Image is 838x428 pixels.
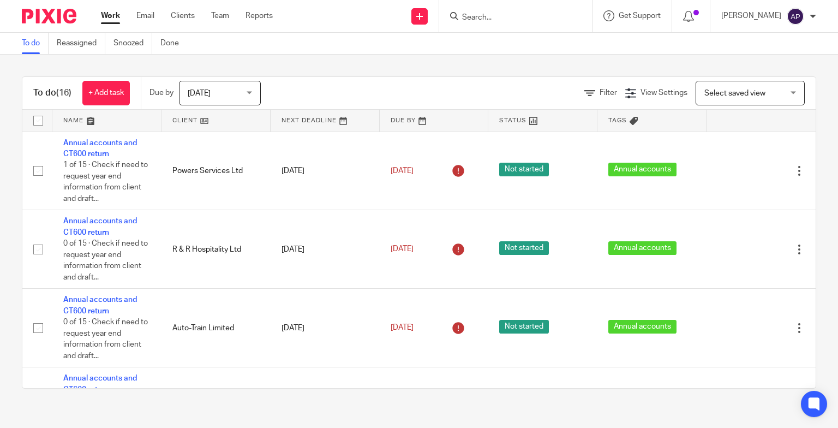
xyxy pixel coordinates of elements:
[271,132,380,210] td: [DATE]
[56,88,71,97] span: (16)
[271,210,380,289] td: [DATE]
[113,33,152,54] a: Snoozed
[63,161,148,203] span: 1 of 15 · Check if need to request year end information from client and draft...
[149,87,173,98] p: Due by
[391,167,414,175] span: [DATE]
[619,12,661,20] span: Get Support
[171,10,195,21] a: Clients
[787,8,804,25] img: svg%3E
[188,90,211,97] span: [DATE]
[499,241,549,255] span: Not started
[101,10,120,21] a: Work
[63,374,137,393] a: Annual accounts and CT600 return
[721,10,781,21] p: [PERSON_NAME]
[271,289,380,367] td: [DATE]
[63,139,137,158] a: Annual accounts and CT600 return
[161,210,271,289] td: R & R Hospitality Ltd
[499,163,549,176] span: Not started
[246,10,273,21] a: Reports
[391,246,414,253] span: [DATE]
[22,33,49,54] a: To do
[608,117,627,123] span: Tags
[161,132,271,210] td: Powers Services Ltd
[63,296,137,314] a: Annual accounts and CT600 return
[211,10,229,21] a: Team
[704,90,765,97] span: Select saved view
[608,163,677,176] span: Annual accounts
[608,320,677,334] span: Annual accounts
[63,217,137,236] a: Annual accounts and CT600 return
[608,241,677,255] span: Annual accounts
[82,81,130,105] a: + Add task
[57,33,105,54] a: Reassigned
[600,89,617,97] span: Filter
[499,320,549,334] span: Not started
[161,289,271,367] td: Auto-Train Limited
[391,324,414,332] span: [DATE]
[22,9,76,23] img: Pixie
[63,240,148,281] span: 0 of 15 · Check if need to request year end information from client and draft...
[160,33,187,54] a: Done
[33,87,71,99] h1: To do
[461,13,559,23] input: Search
[63,318,148,360] span: 0 of 15 · Check if need to request year end information from client and draft...
[641,89,687,97] span: View Settings
[136,10,154,21] a: Email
